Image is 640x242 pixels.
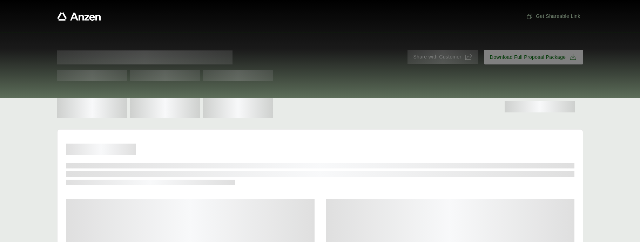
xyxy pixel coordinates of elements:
span: Test [57,70,127,81]
span: Get Shareable Link [526,13,580,20]
span: Test [130,70,200,81]
button: Get Shareable Link [523,10,583,23]
span: Test [203,70,273,81]
span: Proposal for [57,50,233,64]
a: Anzen website [57,12,101,21]
span: Share with Customer [413,53,461,61]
